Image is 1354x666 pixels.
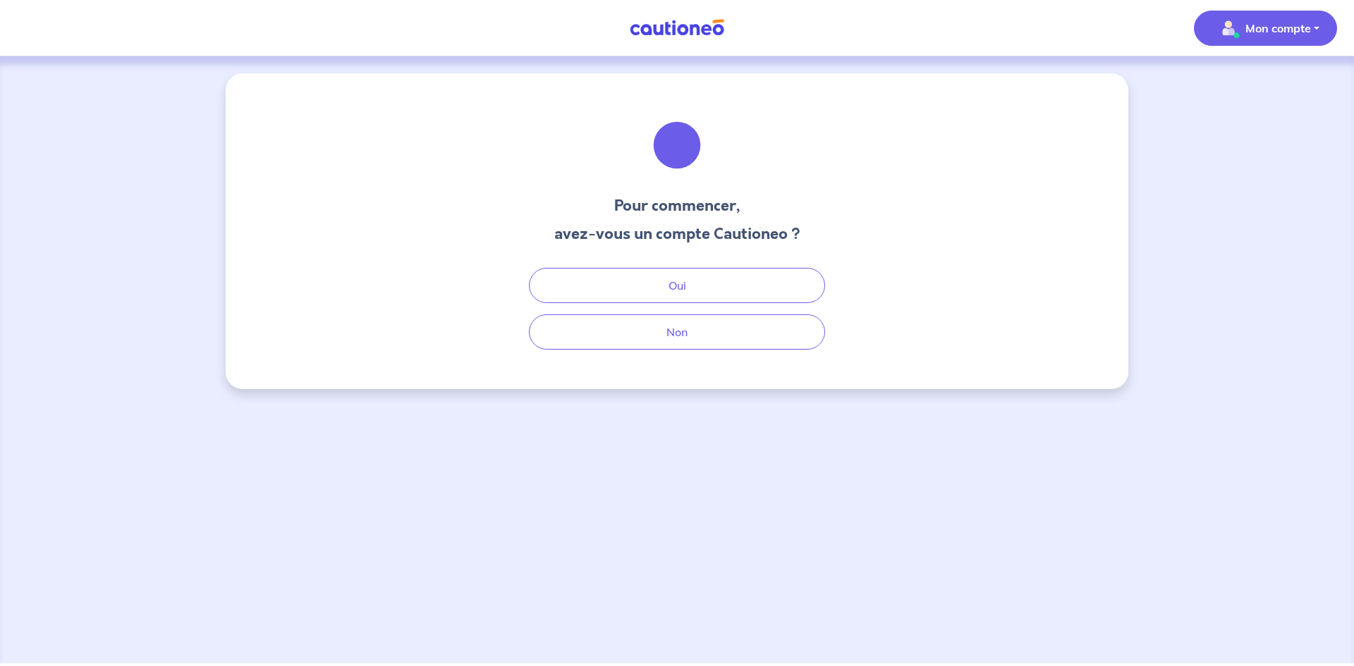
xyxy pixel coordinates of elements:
button: illu_account_valid_menu.svgMon compte [1194,11,1337,46]
img: illu_welcome.svg [639,107,715,183]
h3: Pour commencer, [554,195,800,217]
h3: avez-vous un compte Cautioneo ? [554,223,800,245]
img: illu_account_valid_menu.svg [1217,17,1240,39]
button: Oui [529,268,825,303]
button: Non [529,314,825,350]
img: Cautioneo [624,19,730,37]
p: Mon compte [1245,20,1311,37]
